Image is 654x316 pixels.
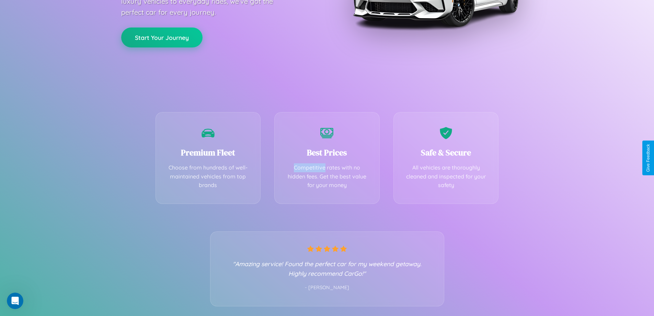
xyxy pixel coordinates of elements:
p: Competitive rates with no hidden fees. Get the best value for your money [285,163,369,190]
div: Give Feedback [646,144,651,172]
iframe: Intercom live chat [7,293,23,309]
p: Choose from hundreds of well-maintained vehicles from top brands [166,163,250,190]
h3: Premium Fleet [166,147,250,158]
h3: Best Prices [285,147,369,158]
button: Start Your Journey [121,28,203,47]
p: All vehicles are thoroughly cleaned and inspected for your safety [404,163,488,190]
p: "Amazing service! Found the perfect car for my weekend getaway. Highly recommend CarGo!" [224,259,430,278]
h3: Safe & Secure [404,147,488,158]
p: - [PERSON_NAME] [224,283,430,292]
